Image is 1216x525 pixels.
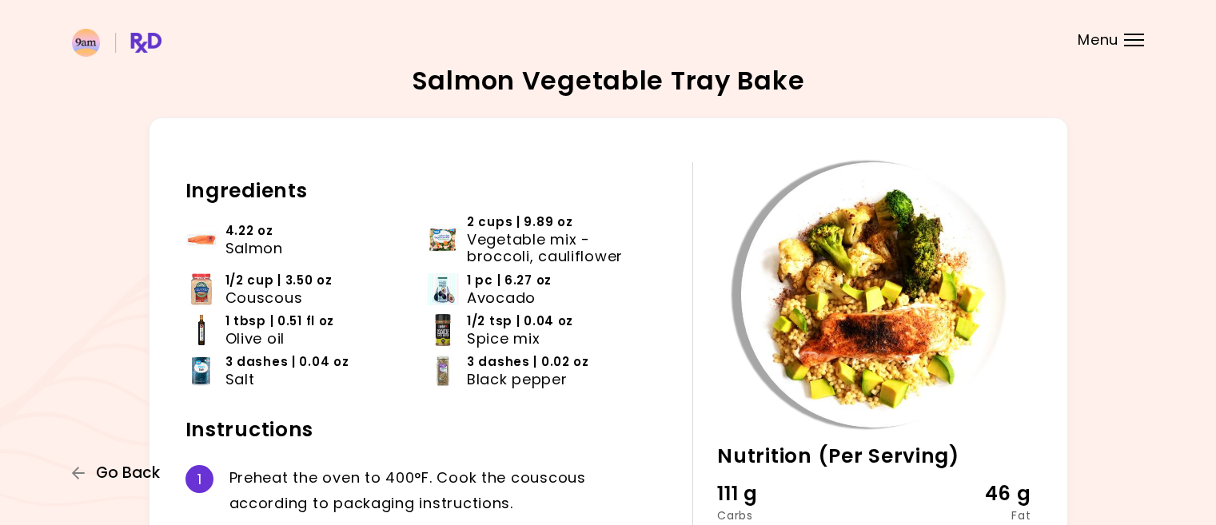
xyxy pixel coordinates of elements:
[467,213,573,231] span: 2 cups | 9.89 oz
[225,312,335,330] span: 1 tbsp | 0.51 fl oz
[412,68,805,93] h2: Salmon Vegetable Tray Bake
[467,371,568,388] span: Black pepper
[72,29,161,57] img: RxDiet
[467,353,589,371] span: 3 dashes | 0.02 oz
[467,272,552,289] span: 1 pc | 6.27 oz
[467,330,540,348] span: Spice mix
[229,465,669,516] div: P r e h e a t t h e o v e n t o 4 0 0 ° F . C o o k t h e c o u s c o u s a c c o r d i n g t o p...
[467,231,644,265] span: Vegetable mix - broccoli, cauliflower
[225,240,283,257] span: Salmon
[1078,33,1118,47] span: Menu
[185,178,669,204] h2: Ingredients
[927,479,1031,509] div: 46 g
[185,465,213,493] div: 1
[96,464,160,482] span: Go Back
[717,510,822,521] div: Carbs
[225,330,285,348] span: Olive oil
[225,222,273,240] span: 4.22 oz
[225,272,333,289] span: 1/2 cup | 3.50 oz
[927,510,1031,521] div: Fat
[72,464,168,482] button: Go Back
[225,371,255,388] span: Salt
[717,443,1031,469] h2: Nutrition (Per Serving)
[717,479,822,509] div: 111 g
[467,289,536,307] span: Avocado
[467,312,573,330] span: 1/2 tsp | 0.04 oz
[225,289,303,307] span: Couscous
[225,353,349,371] span: 3 dashes | 0.04 oz
[185,417,669,443] h2: Instructions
